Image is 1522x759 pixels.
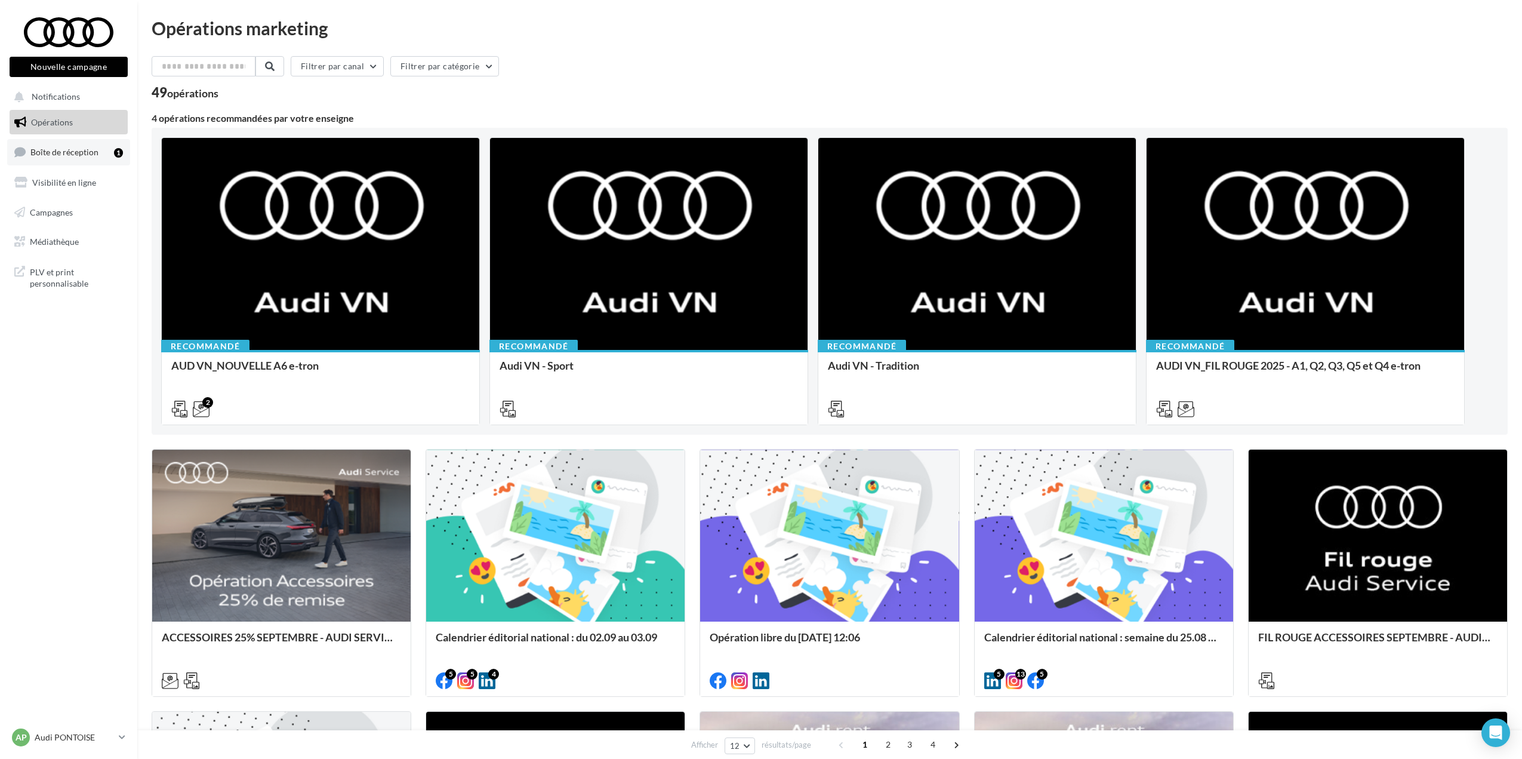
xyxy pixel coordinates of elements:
[489,340,578,353] div: Recommandé
[500,359,798,383] div: Audi VN - Sport
[1146,340,1234,353] div: Recommandé
[31,117,73,127] span: Opérations
[114,148,123,158] div: 1
[1156,359,1455,383] div: AUDI VN_FIL ROUGE 2025 - A1, Q2, Q3, Q5 et Q4 e-tron
[725,738,755,754] button: 12
[7,200,130,225] a: Campagnes
[152,113,1508,123] div: 4 opérations recommandées par votre enseigne
[32,177,96,188] span: Visibilité en ligne
[10,726,128,749] a: AP Audi PONTOISE
[152,19,1508,37] div: Opérations marketing
[879,735,898,754] span: 2
[167,88,218,99] div: opérations
[30,207,73,217] span: Campagnes
[1037,669,1047,680] div: 5
[7,139,130,165] a: Boîte de réception1
[762,739,811,751] span: résultats/page
[1481,718,1510,747] div: Open Intercom Messenger
[691,739,718,751] span: Afficher
[7,110,130,135] a: Opérations
[855,735,874,754] span: 1
[984,631,1224,655] div: Calendrier éditorial national : semaine du 25.08 au 31.08
[162,631,401,655] div: ACCESSOIRES 25% SEPTEMBRE - AUDI SERVICE
[30,147,98,157] span: Boîte de réception
[202,397,213,408] div: 2
[16,732,27,743] span: AP
[488,669,499,680] div: 4
[445,669,456,680] div: 5
[923,735,942,754] span: 4
[1015,669,1026,680] div: 13
[1258,631,1498,655] div: FIL ROUGE ACCESSOIRES SEPTEMBRE - AUDI SERVICE
[171,359,470,383] div: AUD VN_NOUVELLE A6 e-tron
[30,236,79,247] span: Médiathèque
[7,259,130,294] a: PLV et print personnalisable
[994,669,1005,680] div: 5
[467,669,477,680] div: 5
[152,86,218,99] div: 49
[818,340,906,353] div: Recommandé
[35,732,114,743] p: Audi PONTOISE
[900,735,919,754] span: 3
[436,631,675,655] div: Calendrier éditorial national : du 02.09 au 03.09
[7,229,130,254] a: Médiathèque
[291,56,384,76] button: Filtrer par canal
[828,359,1126,383] div: Audi VN - Tradition
[161,340,249,353] div: Recommandé
[30,264,123,290] span: PLV et print personnalisable
[10,57,128,77] button: Nouvelle campagne
[32,92,80,102] span: Notifications
[710,631,949,655] div: Opération libre du [DATE] 12:06
[730,741,740,751] span: 12
[7,170,130,195] a: Visibilité en ligne
[390,56,499,76] button: Filtrer par catégorie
